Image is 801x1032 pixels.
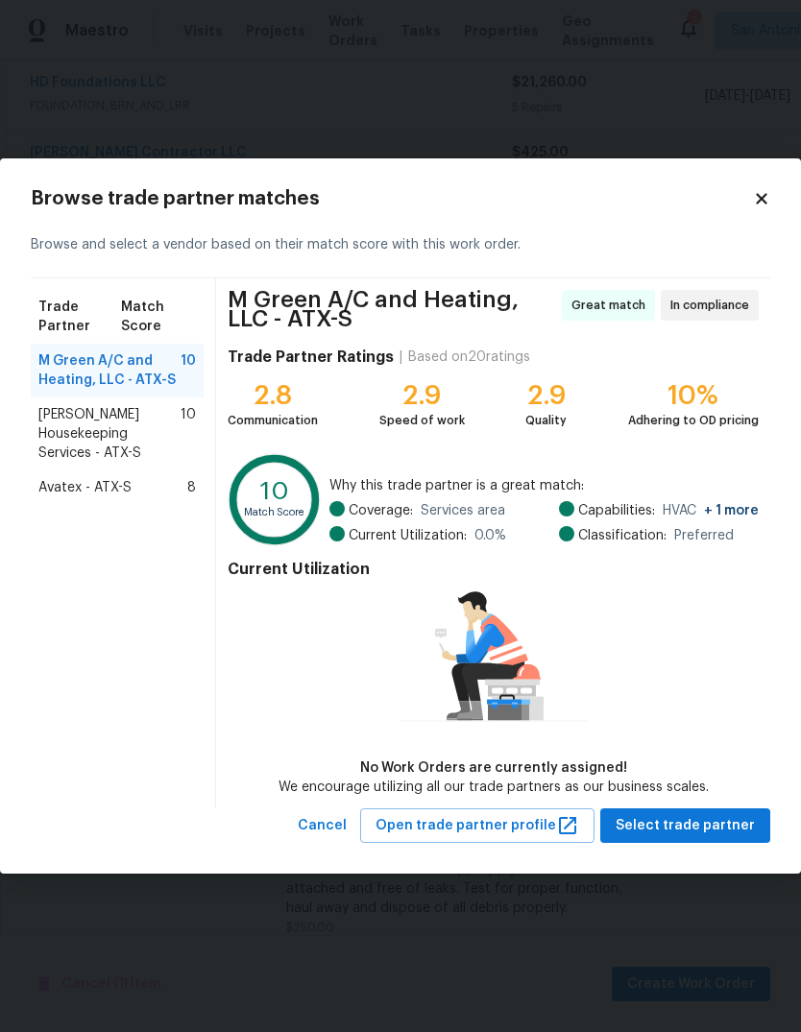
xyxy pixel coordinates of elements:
[600,808,770,844] button: Select trade partner
[394,348,408,367] div: |
[421,501,505,520] span: Services area
[38,298,121,336] span: Trade Partner
[38,405,181,463] span: [PERSON_NAME] Housekeeping Services - ATX-S
[616,814,755,838] span: Select trade partner
[670,296,757,315] span: In compliance
[474,526,506,545] span: 0.0 %
[228,290,556,328] span: M Green A/C and Heating, LLC - ATX-S
[379,411,465,430] div: Speed of work
[31,189,753,208] h2: Browse trade partner matches
[663,501,759,520] span: HVAC
[408,348,530,367] div: Based on 20 ratings
[704,504,759,517] span: + 1 more
[38,478,132,497] span: Avatex - ATX-S
[379,386,465,405] div: 2.9
[525,411,567,430] div: Quality
[181,405,196,463] span: 10
[279,778,709,797] div: We encourage utilizing all our trade partners as our business scales.
[525,386,567,405] div: 2.9
[228,411,318,430] div: Communication
[38,351,181,390] span: M Green A/C and Heating, LLC - ATX-S
[228,386,318,405] div: 2.8
[121,298,196,336] span: Match Score
[628,386,759,405] div: 10%
[376,814,579,838] span: Open trade partner profile
[279,758,709,778] div: No Work Orders are currently assigned!
[244,506,305,516] text: Match Score
[228,560,759,579] h4: Current Utilization
[329,476,759,495] span: Why this trade partner is a great match:
[260,478,289,504] text: 10
[349,501,413,520] span: Coverage:
[628,411,759,430] div: Adhering to OD pricing
[228,348,394,367] h4: Trade Partner Ratings
[290,808,354,844] button: Cancel
[298,814,347,838] span: Cancel
[571,296,653,315] span: Great match
[187,478,196,497] span: 8
[31,212,770,278] div: Browse and select a vendor based on their match score with this work order.
[578,526,667,545] span: Classification:
[360,808,595,844] button: Open trade partner profile
[349,526,467,545] span: Current Utilization:
[674,526,734,545] span: Preferred
[181,351,196,390] span: 10
[578,501,655,520] span: Capabilities:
